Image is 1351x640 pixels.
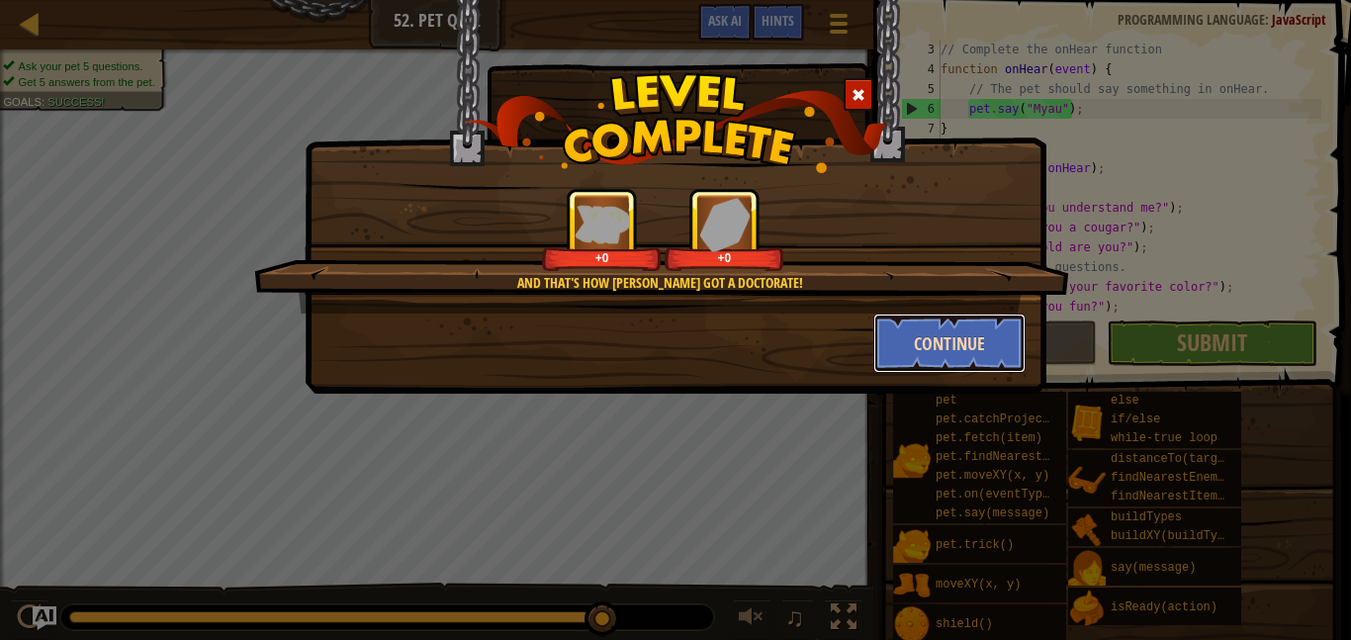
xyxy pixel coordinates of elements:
button: Continue [873,314,1027,373]
img: level_complete.png [464,73,888,173]
div: +0 [546,250,658,265]
img: reward_icon_gems.png [699,197,751,251]
div: And that's how [PERSON_NAME] got a Doctorate! [348,273,972,293]
div: +0 [669,250,780,265]
img: reward_icon_xp.png [575,205,630,243]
